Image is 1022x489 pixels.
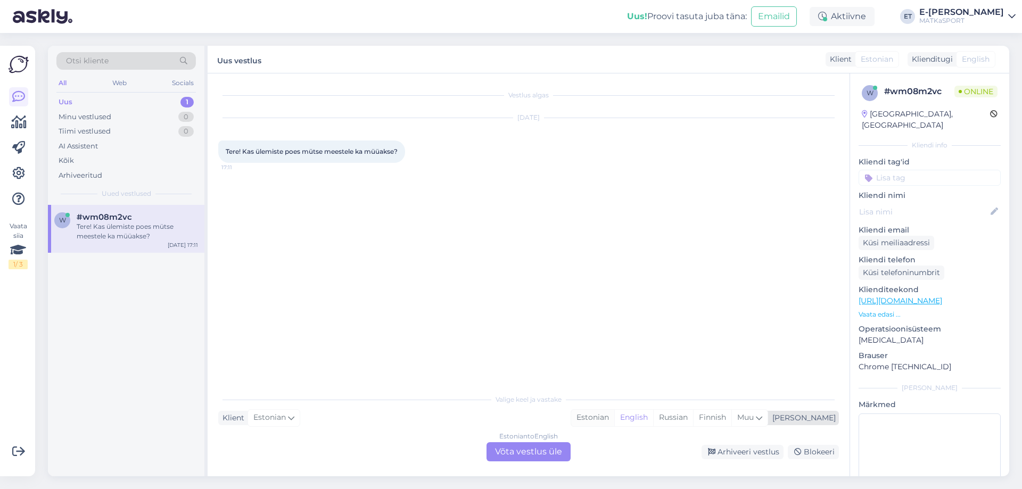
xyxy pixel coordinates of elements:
span: Estonian [861,54,893,65]
p: Vaata edasi ... [859,310,1001,319]
div: 0 [178,126,194,137]
div: [GEOGRAPHIC_DATA], [GEOGRAPHIC_DATA] [862,109,990,131]
div: Socials [170,76,196,90]
div: All [56,76,69,90]
div: Web [110,76,129,90]
div: Estonian to English [499,432,558,441]
div: Russian [653,410,693,426]
div: Kliendi info [859,140,1001,150]
div: Küsi telefoninumbrit [859,266,944,280]
div: Estonian [571,410,614,426]
div: Klient [218,412,244,424]
div: Vaata siia [9,221,28,269]
div: Võta vestlus üle [487,442,571,461]
div: 1 / 3 [9,260,28,269]
div: [DATE] [218,113,839,122]
div: Tere! Kas ülemiste poes mütse meestele ka müüakse? [77,222,198,241]
div: Vestlus algas [218,90,839,100]
input: Lisa nimi [859,206,988,218]
div: Kõik [59,155,74,166]
span: Uued vestlused [102,189,151,198]
div: Arhiveeri vestlus [702,445,784,459]
p: Kliendi nimi [859,190,1001,201]
p: Kliendi tag'id [859,156,1001,168]
div: Minu vestlused [59,112,111,122]
p: Klienditeekond [859,284,1001,295]
p: Operatsioonisüsteem [859,324,1001,335]
span: 17:11 [221,163,261,171]
div: Tiimi vestlused [59,126,111,137]
div: ET [900,9,915,24]
div: Blokeeri [788,445,839,459]
input: Lisa tag [859,170,1001,186]
p: Kliendi telefon [859,254,1001,266]
span: w [59,216,66,224]
button: Emailid [751,6,797,27]
span: English [962,54,990,65]
a: [URL][DOMAIN_NAME] [859,296,942,305]
img: Askly Logo [9,54,29,74]
div: Klient [826,54,852,65]
div: Uus [59,97,72,107]
span: #wm08m2vc [77,212,132,222]
div: 0 [178,112,194,122]
div: MATKaSPORT [919,16,1004,25]
b: Uus! [627,11,647,21]
div: [PERSON_NAME] [859,383,1001,393]
div: [PERSON_NAME] [768,412,836,424]
div: Proovi tasuta juba täna: [627,10,747,23]
div: [DATE] 17:11 [168,241,198,249]
div: 1 [180,97,194,107]
p: Chrome [TECHNICAL_ID] [859,361,1001,372]
p: [MEDICAL_DATA] [859,335,1001,346]
span: w [867,89,873,97]
div: English [614,410,653,426]
p: Brauser [859,350,1001,361]
span: Muu [737,412,754,422]
div: Küsi meiliaadressi [859,236,934,250]
div: Arhiveeritud [59,170,102,181]
p: Märkmed [859,399,1001,410]
div: Finnish [693,410,731,426]
div: AI Assistent [59,141,98,152]
span: Online [954,86,998,97]
a: E-[PERSON_NAME]MATKaSPORT [919,8,1016,25]
div: Klienditugi [908,54,953,65]
span: Tere! Kas ülemiste poes mütse meestele ka müüakse? [226,147,398,155]
p: Kliendi email [859,225,1001,236]
div: Valige keel ja vastake [218,395,839,404]
span: Estonian [253,412,286,424]
label: Uus vestlus [217,52,261,67]
div: E-[PERSON_NAME] [919,8,1004,16]
div: # wm08m2vc [884,85,954,98]
span: Otsi kliente [66,55,109,67]
div: Aktiivne [810,7,875,26]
